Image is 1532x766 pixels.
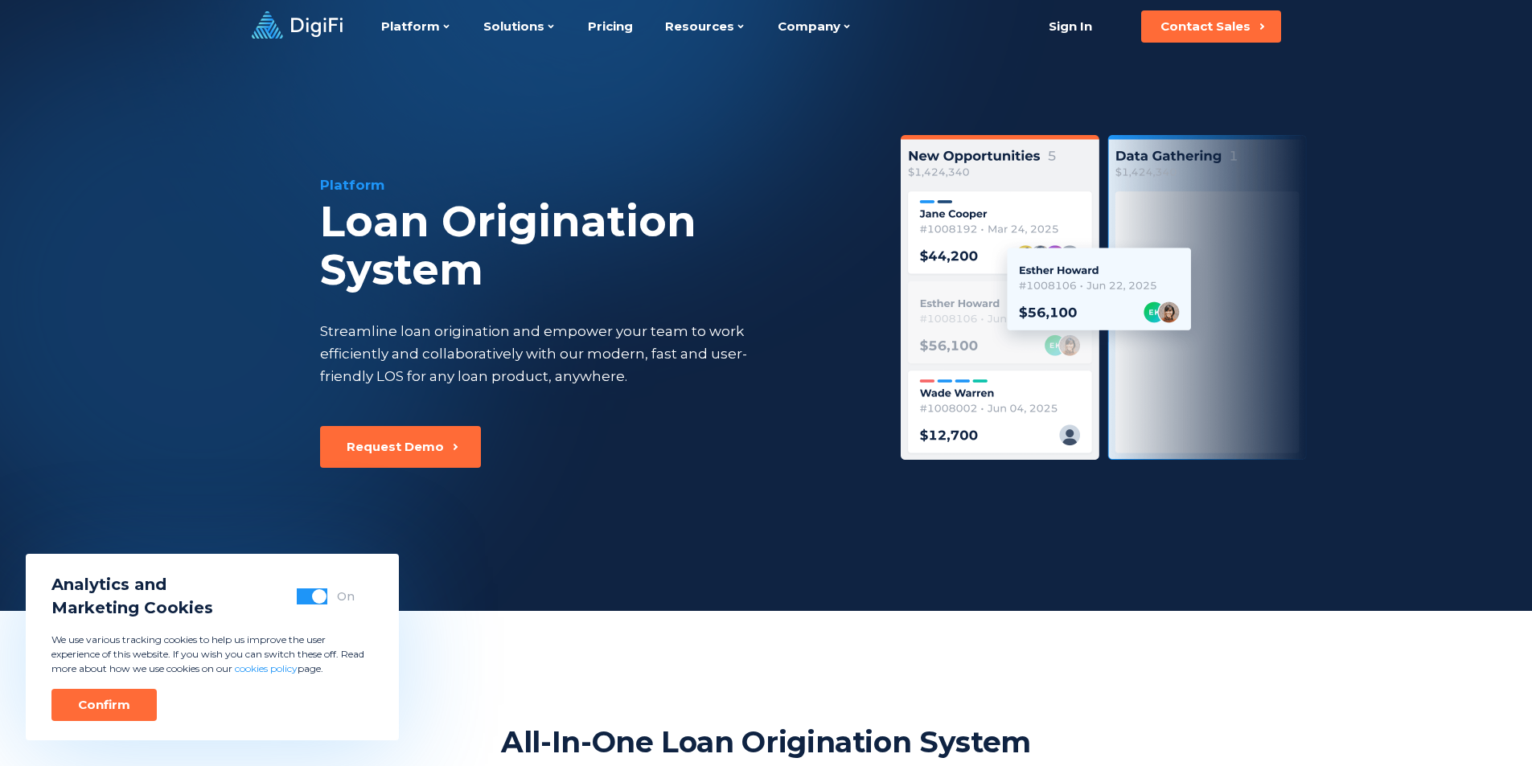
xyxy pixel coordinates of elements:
div: Contact Sales [1160,18,1251,35]
div: Request Demo [347,439,444,455]
a: cookies policy [235,662,298,674]
span: Analytics and [51,573,213,596]
button: Confirm [51,689,157,721]
div: On [337,588,355,604]
button: Request Demo [320,426,481,468]
div: Streamline loan origination and empower your team to work efficiently and collaboratively with ou... [320,320,777,387]
div: Loan Origination System [320,198,860,294]
p: We use various tracking cookies to help us improve the user experience of this website. If you wi... [51,633,373,676]
button: Contact Sales [1141,10,1281,43]
div: Platform [320,175,860,195]
span: Marketing Cookies [51,596,213,620]
a: Sign In [1029,10,1112,43]
div: Confirm [78,697,130,713]
h2: All-In-One Loan Origination System [501,723,1031,760]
